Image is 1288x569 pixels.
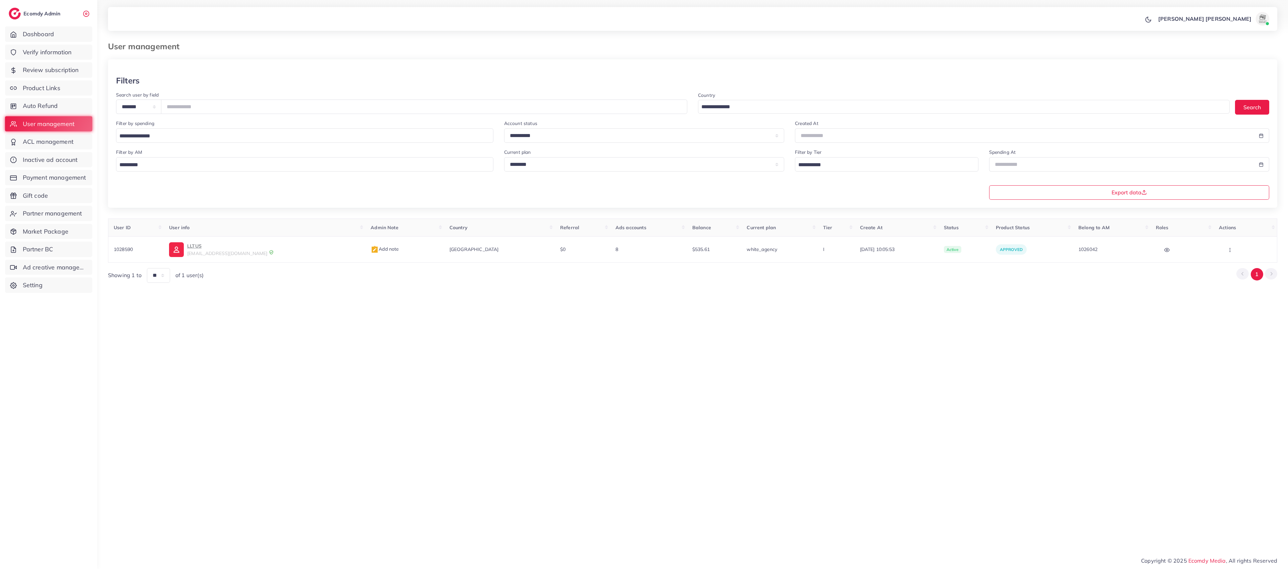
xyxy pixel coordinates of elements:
a: User management [5,116,92,132]
h2: Ecomdy Admin [23,10,62,17]
span: Market Package [23,227,68,236]
span: User management [23,120,74,128]
span: Status [944,225,959,231]
a: Dashboard [5,26,92,42]
span: Export data [1112,190,1147,195]
span: 8 [615,246,618,252]
div: Search for option [116,128,493,143]
span: active [944,246,961,253]
span: Belong to AM [1078,225,1110,231]
p: LLTUS [187,242,267,250]
button: Search [1235,100,1269,114]
div: Search for option [795,157,978,172]
span: User info [169,225,190,231]
input: Search for option [117,131,485,141]
span: Country [449,225,468,231]
span: Roles [1156,225,1169,231]
span: Inactive ad account [23,155,78,164]
label: Country [698,92,715,99]
label: Filter by spending [116,120,154,127]
a: Ad creative management [5,260,92,275]
span: Auto Refund [23,102,58,110]
a: logoEcomdy Admin [9,8,62,19]
a: Partner management [5,206,92,221]
img: ic-user-info.36bf1079.svg [169,242,184,257]
label: Filter by AM [116,149,142,155]
span: $0 [560,246,566,252]
span: Partner management [23,209,82,218]
label: Account status [504,120,537,127]
span: Review subscription [23,66,79,74]
input: Search for option [796,160,969,170]
span: Tier [823,225,833,231]
span: Product Links [23,84,60,92]
span: Current plan [747,225,776,231]
img: avatar [1256,12,1269,25]
span: [GEOGRAPHIC_DATA] [449,246,499,252]
div: Search for option [698,100,1230,114]
a: Setting [5,277,92,293]
a: LLTUS[EMAIL_ADDRESS][DOMAIN_NAME] [169,242,360,257]
label: Current plan [504,149,531,155]
span: Ad creative management [23,263,87,272]
span: Partner BC [23,245,53,254]
a: Ecomdy Media [1188,557,1226,564]
span: Showing 1 to [108,271,142,279]
span: Referral [560,225,579,231]
a: Auto Refund [5,98,92,114]
h3: Filters [116,76,140,85]
img: admin_note.cdd0b510.svg [371,246,379,254]
span: white_agency [747,246,777,252]
span: approved [1000,247,1023,252]
span: Verify information [23,48,72,57]
img: 9CAL8B2pu8EFxCJHYAAAAldEVYdGRhdGU6Y3JlYXRlADIwMjItMTItMDlUMDQ6NTg6MzkrMDA6MDBXSlgLAAAAJXRFWHRkYXR... [269,250,274,255]
span: 1026042 [1078,246,1097,252]
ul: Pagination [1236,268,1277,280]
a: Review subscription [5,62,92,78]
span: Dashboard [23,30,54,39]
span: Balance [692,225,711,231]
span: [DATE] 10:05:53 [860,246,933,253]
a: Product Links [5,80,92,96]
button: Go to page 1 [1251,268,1263,280]
span: Admin Note [371,225,398,231]
a: Gift code [5,188,92,203]
span: Payment management [23,173,86,182]
input: Search for option [699,102,1221,112]
span: 1028590 [114,246,133,252]
span: Actions [1219,225,1236,231]
span: , All rights Reserved [1226,557,1277,565]
a: Verify information [5,45,92,60]
a: Payment management [5,170,92,185]
span: Create At [860,225,882,231]
span: Gift code [23,191,48,200]
span: [EMAIL_ADDRESS][DOMAIN_NAME] [187,250,267,256]
a: Market Package [5,224,92,239]
label: Search user by field [116,91,159,98]
input: Search for option [117,160,485,170]
p: [PERSON_NAME] [PERSON_NAME] [1158,15,1251,23]
div: Search for option [116,157,493,172]
a: [PERSON_NAME] [PERSON_NAME]avatar [1155,12,1272,25]
h3: User management [108,42,185,51]
span: $535.61 [692,246,710,252]
span: Setting [23,281,43,290]
img: logo [9,8,21,19]
span: Copyright © 2025 [1141,557,1277,565]
span: Add note [371,246,399,252]
a: Partner BC [5,242,92,257]
label: Created At [795,120,818,127]
a: ACL management [5,134,92,149]
a: Inactive ad account [5,152,92,168]
span: I [823,246,824,252]
button: Export data [989,185,1270,200]
label: Filter by Tier [795,149,821,155]
span: User ID [114,225,131,231]
span: Product Status [996,225,1030,231]
label: Spending At [989,149,1016,155]
span: Ads accounts [615,225,646,231]
span: ACL management [23,137,73,146]
span: of 1 user(s) [175,271,204,279]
